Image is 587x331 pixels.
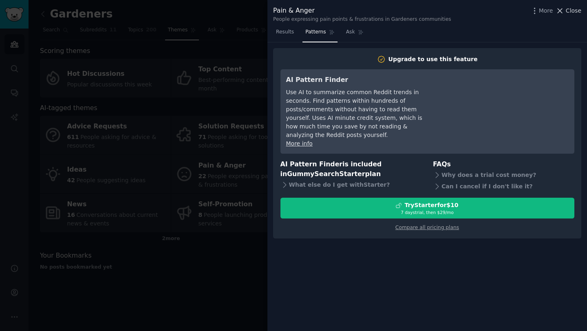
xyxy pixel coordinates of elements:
[433,169,574,181] div: Why does a trial cost money?
[404,201,458,210] div: Try Starter for $10
[433,159,574,170] h3: FAQs
[280,159,422,179] h3: AI Pattern Finder is included in plan
[446,75,569,136] iframe: YouTube video player
[566,7,581,15] span: Close
[556,7,581,15] button: Close
[280,179,422,191] div: What else do I get with Starter ?
[395,225,459,230] a: Compare all pricing plans
[280,198,574,218] button: TryStarterfor$107 daystrial, then $29/mo
[286,88,435,139] div: Use AI to summarize common Reddit trends in seconds. Find patterns within hundreds of posts/comme...
[433,181,574,192] div: Can I cancel if I don't like it?
[286,140,313,147] a: More info
[281,210,574,215] div: 7 days trial, then $ 29 /mo
[388,55,478,64] div: Upgrade to use this feature
[273,26,297,42] a: Results
[276,29,294,36] span: Results
[346,29,355,36] span: Ask
[273,6,451,16] div: Pain & Anger
[305,29,326,36] span: Patterns
[302,26,337,42] a: Patterns
[273,16,451,23] div: People expressing pain points & frustrations in Gardeners communities
[539,7,553,15] span: More
[287,170,365,178] span: GummySearch Starter
[286,75,435,85] h3: AI Pattern Finder
[530,7,553,15] button: More
[343,26,366,42] a: Ask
